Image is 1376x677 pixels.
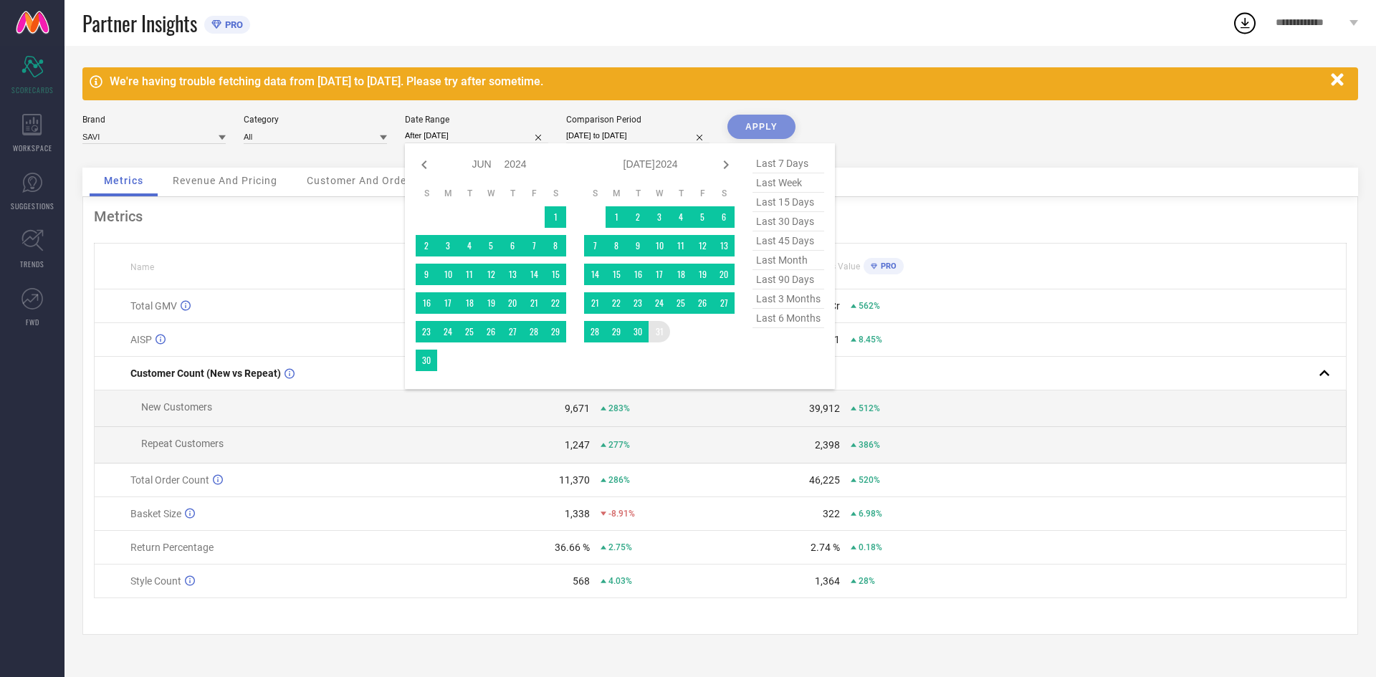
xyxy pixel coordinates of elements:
[713,292,735,314] td: Sat Jul 27 2024
[649,188,670,199] th: Wednesday
[26,317,39,327] span: FWD
[523,321,545,342] td: Fri Jun 28 2024
[752,270,824,289] span: last 90 days
[606,321,627,342] td: Mon Jul 29 2024
[692,235,713,256] td: Fri Jul 12 2024
[713,264,735,285] td: Sat Jul 20 2024
[670,292,692,314] td: Thu Jul 25 2024
[608,509,635,519] span: -8.91%
[480,188,502,199] th: Wednesday
[670,188,692,199] th: Thursday
[692,292,713,314] td: Fri Jul 26 2024
[670,264,692,285] td: Thu Jul 18 2024
[416,321,437,342] td: Sun Jun 23 2024
[565,508,590,519] div: 1,338
[752,309,824,328] span: last 6 months
[859,403,880,413] span: 512%
[130,368,281,379] span: Customer Count (New vs Repeat)
[173,175,277,186] span: Revenue And Pricing
[459,292,480,314] td: Tue Jun 18 2024
[859,475,880,485] span: 520%
[523,188,545,199] th: Friday
[459,264,480,285] td: Tue Jun 11 2024
[11,85,54,95] span: SCORECARDS
[752,154,824,173] span: last 7 days
[244,115,387,125] div: Category
[859,335,882,345] span: 8.45%
[752,173,824,193] span: last week
[584,321,606,342] td: Sun Jul 28 2024
[649,264,670,285] td: Wed Jul 17 2024
[555,542,590,553] div: 36.66 %
[416,188,437,199] th: Sunday
[141,401,212,413] span: New Customers
[416,264,437,285] td: Sun Jun 09 2024
[94,208,1347,225] div: Metrics
[627,292,649,314] td: Tue Jul 23 2024
[523,292,545,314] td: Fri Jun 21 2024
[627,188,649,199] th: Tuesday
[437,235,459,256] td: Mon Jun 03 2024
[717,156,735,173] div: Next month
[752,212,824,231] span: last 30 days
[480,321,502,342] td: Wed Jun 26 2024
[606,206,627,228] td: Mon Jul 01 2024
[307,175,416,186] span: Customer And Orders
[405,128,548,143] input: Select date range
[606,188,627,199] th: Monday
[627,321,649,342] td: Tue Jul 30 2024
[545,188,566,199] th: Saturday
[416,156,433,173] div: Previous month
[713,206,735,228] td: Sat Jul 06 2024
[459,235,480,256] td: Tue Jun 04 2024
[859,542,882,552] span: 0.18%
[82,115,226,125] div: Brand
[565,439,590,451] div: 1,247
[20,259,44,269] span: TRENDS
[859,576,875,586] span: 28%
[559,474,590,486] div: 11,370
[809,403,840,414] div: 39,912
[416,235,437,256] td: Sun Jun 02 2024
[502,264,523,285] td: Thu Jun 13 2024
[11,201,54,211] span: SUGGESTIONS
[670,235,692,256] td: Thu Jul 11 2024
[1232,10,1258,36] div: Open download list
[608,403,630,413] span: 283%
[130,334,152,345] span: AISP
[859,509,882,519] span: 6.98%
[502,235,523,256] td: Thu Jun 06 2024
[584,264,606,285] td: Sun Jul 14 2024
[649,292,670,314] td: Wed Jul 24 2024
[480,292,502,314] td: Wed Jun 19 2024
[670,206,692,228] td: Thu Jul 04 2024
[480,264,502,285] td: Wed Jun 12 2024
[815,575,840,587] div: 1,364
[573,575,590,587] div: 568
[823,508,840,519] div: 322
[416,350,437,371] td: Sun Jun 30 2024
[752,193,824,212] span: last 15 days
[437,264,459,285] td: Mon Jun 10 2024
[480,235,502,256] td: Wed Jun 05 2024
[523,264,545,285] td: Fri Jun 14 2024
[584,292,606,314] td: Sun Jul 21 2024
[606,292,627,314] td: Mon Jul 22 2024
[459,188,480,199] th: Tuesday
[859,440,880,450] span: 386%
[82,9,197,38] span: Partner Insights
[545,264,566,285] td: Sat Jun 15 2024
[502,292,523,314] td: Thu Jun 20 2024
[545,206,566,228] td: Sat Jun 01 2024
[437,188,459,199] th: Monday
[523,235,545,256] td: Fri Jun 07 2024
[130,474,209,486] span: Total Order Count
[405,115,548,125] div: Date Range
[130,262,154,272] span: Name
[608,576,632,586] span: 4.03%
[608,475,630,485] span: 286%
[565,403,590,414] div: 9,671
[649,206,670,228] td: Wed Jul 03 2024
[606,264,627,285] td: Mon Jul 15 2024
[584,235,606,256] td: Sun Jul 07 2024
